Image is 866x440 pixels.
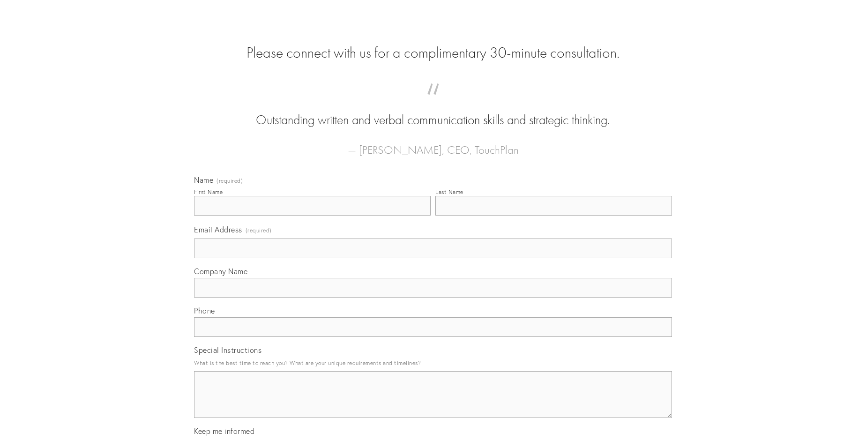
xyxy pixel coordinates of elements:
span: Keep me informed [194,426,254,436]
span: Email Address [194,225,242,234]
h2: Please connect with us for a complimentary 30-minute consultation. [194,44,672,62]
div: Last Name [435,188,463,195]
span: (required) [216,178,243,184]
span: “ [209,93,657,111]
span: Company Name [194,267,247,276]
figcaption: — [PERSON_NAME], CEO, TouchPlan [209,129,657,159]
span: Special Instructions [194,345,261,355]
blockquote: Outstanding written and verbal communication skills and strategic thinking. [209,93,657,129]
p: What is the best time to reach you? What are your unique requirements and timelines? [194,357,672,369]
span: (required) [246,224,272,237]
span: Phone [194,306,215,315]
span: Name [194,175,213,185]
div: First Name [194,188,223,195]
